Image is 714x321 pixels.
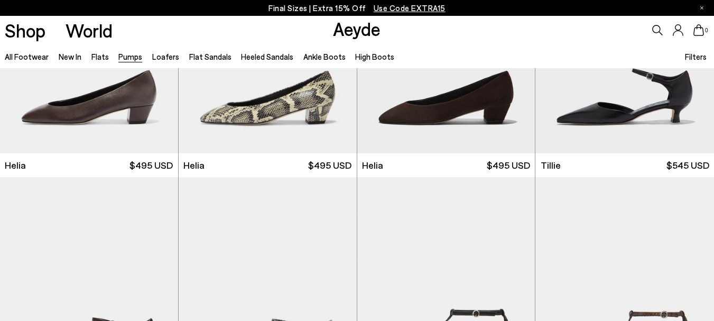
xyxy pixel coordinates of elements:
[179,153,357,177] a: Helia $495 USD
[189,52,231,61] a: Flat Sandals
[355,52,394,61] a: High Boots
[308,159,351,172] span: $495 USD
[118,52,142,61] a: Pumps
[66,21,113,40] a: World
[362,159,383,172] span: Helia
[541,159,561,172] span: Tillie
[685,52,707,61] span: Filters
[303,52,346,61] a: Ankle Boots
[5,52,49,61] a: All Footwear
[693,24,704,36] a: 0
[535,153,714,177] a: Tillie $545 USD
[241,52,293,61] a: Heeled Sandals
[704,27,709,33] span: 0
[357,153,535,177] a: Helia $495 USD
[268,2,446,15] p: Final Sizes | Extra 15% Off
[666,159,709,172] span: $545 USD
[129,159,173,172] span: $495 USD
[59,52,81,61] a: New In
[5,159,26,172] span: Helia
[5,21,45,40] a: Shop
[183,159,205,172] span: Helia
[152,52,179,61] a: Loafers
[333,17,381,40] a: Aeyde
[487,159,530,172] span: $495 USD
[374,3,446,13] span: Navigate to /collections/ss25-final-sizes
[91,52,109,61] a: Flats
